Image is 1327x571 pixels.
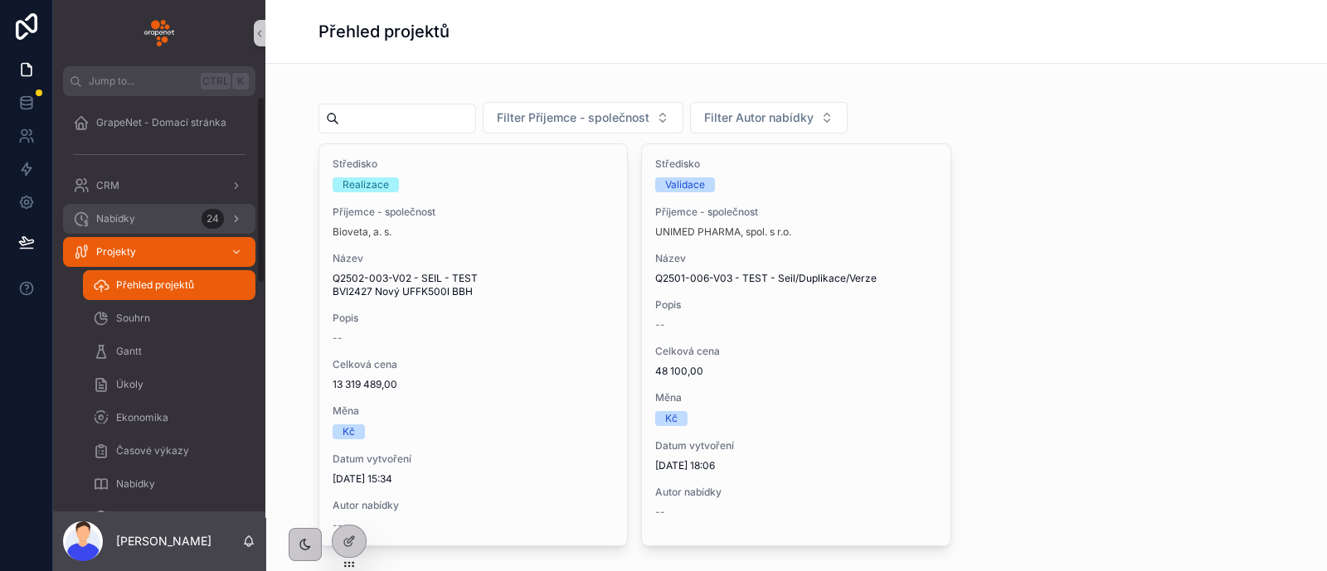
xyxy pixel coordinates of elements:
span: Popis [333,312,614,325]
button: Select Button [690,102,848,133]
a: Nabídky24 [63,204,255,234]
span: Q2502-003-V02 - SEIL - TEST BVI2427 Nový UFFK500l BBH [333,272,614,298]
span: Ctrl [201,73,231,90]
div: Kč [343,424,355,439]
span: -- [655,506,665,519]
button: Jump to...CtrlK [63,66,255,96]
span: CRM [96,179,119,192]
img: App logo [144,20,174,46]
a: Objednávka / SoD [83,502,255,532]
span: Časové výkazy [116,444,189,457]
span: Příjemce - společnost [333,206,614,219]
span: Přehled projektů [116,278,194,292]
span: Středisko [333,157,614,171]
a: StřediskoRealizacePříjemce - společnostBioveta, a. s.NázevQ2502-003-V02 - SEIL - TEST BVI2427 Nov... [318,143,628,546]
span: -- [333,331,343,345]
span: Filter Autor nabídky [704,109,814,126]
span: Příjemce - společnost [655,206,936,219]
h1: Přehled projektů [318,20,450,43]
a: Souhrn [83,303,255,333]
a: Časové výkazy [83,436,255,466]
span: Měna [655,391,936,404]
span: Jump to... [89,75,194,88]
button: Select Button [483,102,683,133]
a: Ekonomika [83,403,255,433]
a: Bioveta, a. s. [333,225,391,239]
span: Středisko [655,157,936,171]
span: Q2501-006-V03 - TEST - Seil/Duplikace/Verze [655,272,936,285]
span: Gantt [116,345,142,358]
span: Úkoly [116,378,143,391]
span: Souhrn [116,312,150,325]
a: GrapeNet - Domací stránka [63,108,255,138]
a: UNIMED PHARMA, spol. s r.o. [655,225,791,239]
span: Název [333,252,614,265]
div: Realizace [343,177,389,192]
span: Celková cena [333,358,614,371]
span: Datum vytvoření [333,452,614,466]
span: Název [655,252,936,265]
span: Popis [655,298,936,312]
span: Autor nabídky [655,486,936,499]
span: GrapeNet - Domací stránka [96,116,226,129]
span: Projekty [96,245,136,259]
a: CRM [63,171,255,201]
span: 48 100,00 [655,365,936,378]
span: Filter Příjemce - společnost [497,109,649,126]
p: [PERSON_NAME] [116,533,211,549]
a: Gantt [83,336,255,366]
a: Úkoly [83,370,255,399]
span: Nabídky [116,477,155,491]
a: StřediskoValidacePříjemce - společnostUNIMED PHARMA, spol. s r.o.NázevQ2501-006-V03 - TEST - Seil... [641,143,950,546]
span: [DATE] 18:06 [655,459,936,472]
span: Celková cena [655,345,936,358]
div: scrollable content [53,96,265,511]
span: Objednávka / SoD [116,511,201,524]
span: Nabídky [96,212,135,225]
a: Nabídky [83,469,255,499]
span: -- [655,318,665,331]
a: Projekty [63,237,255,267]
span: K [234,75,247,88]
div: 24 [202,209,224,229]
div: Validace [665,177,705,192]
span: 13 319 489,00 [333,378,614,391]
div: Kč [665,411,678,426]
span: Ekonomika [116,411,168,424]
a: Přehled projektů [83,270,255,300]
span: Autor nabídky [333,499,614,512]
span: [DATE] 15:34 [333,472,614,486]
span: Datum vytvoření [655,439,936,452]
span: -- [333,519,343,532]
span: Měna [333,404,614,418]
